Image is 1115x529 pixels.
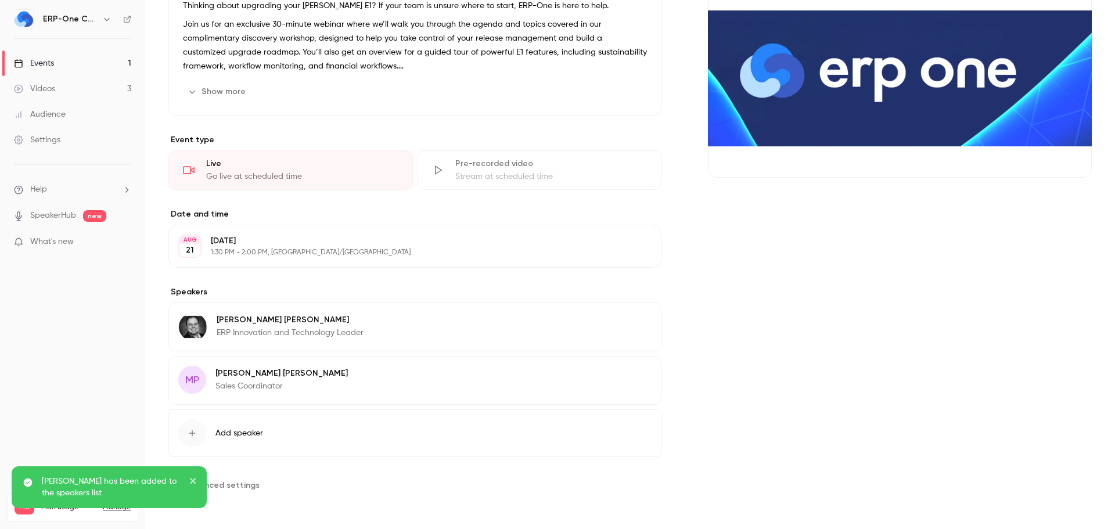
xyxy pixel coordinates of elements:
p: Sales Coordinator [215,380,348,392]
div: Nick Wilson[PERSON_NAME] [PERSON_NAME]ERP Innovation and Technology Leader [168,303,661,351]
label: Date and time [168,208,661,220]
p: [PERSON_NAME] [PERSON_NAME] [217,314,364,326]
img: ERP-One Consulting Inc. [15,10,33,28]
li: help-dropdown-opener [14,183,131,196]
div: AUG [179,236,200,244]
span: Add speaker [215,427,263,439]
p: 21 [186,244,194,256]
div: Live [206,158,398,170]
span: MP [185,372,199,388]
span: Help [30,183,47,196]
p: 1:30 PM - 2:00 PM, [GEOGRAPHIC_DATA]/[GEOGRAPHIC_DATA] [211,248,600,257]
button: Advanced settings [168,476,267,494]
p: Join us for an exclusive 30-minute webinar where we’ll walk you through the agenda and topics cov... [183,17,647,73]
button: Show more [183,82,253,101]
img: Nick Wilson [179,313,207,341]
p: Event type [168,134,661,146]
div: Stream at scheduled time [455,171,648,182]
p: [PERSON_NAME] [PERSON_NAME] [215,368,348,379]
div: Go live at scheduled time [206,171,398,182]
div: LiveGo live at scheduled time [168,150,413,190]
p: [PERSON_NAME] has been added to the speakers list [42,476,181,499]
div: Videos [14,83,55,95]
div: Events [14,57,54,69]
a: SpeakerHub [30,210,76,222]
span: Advanced settings [185,479,260,491]
span: new [83,210,106,222]
button: close [189,476,197,490]
h6: ERP-One Consulting Inc. [43,13,98,25]
p: ERP Innovation and Technology Leader [217,327,364,339]
div: Pre-recorded video [455,158,648,170]
button: Add speaker [168,409,661,457]
div: Settings [14,134,60,146]
span: What's new [30,236,74,248]
label: Speakers [168,286,661,298]
div: Pre-recorded videoStream at scheduled time [418,150,662,190]
div: Audience [14,109,66,120]
p: [DATE] [211,235,600,247]
div: MP[PERSON_NAME] [PERSON_NAME]Sales Coordinator [168,356,661,405]
section: Advanced settings [168,476,661,494]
